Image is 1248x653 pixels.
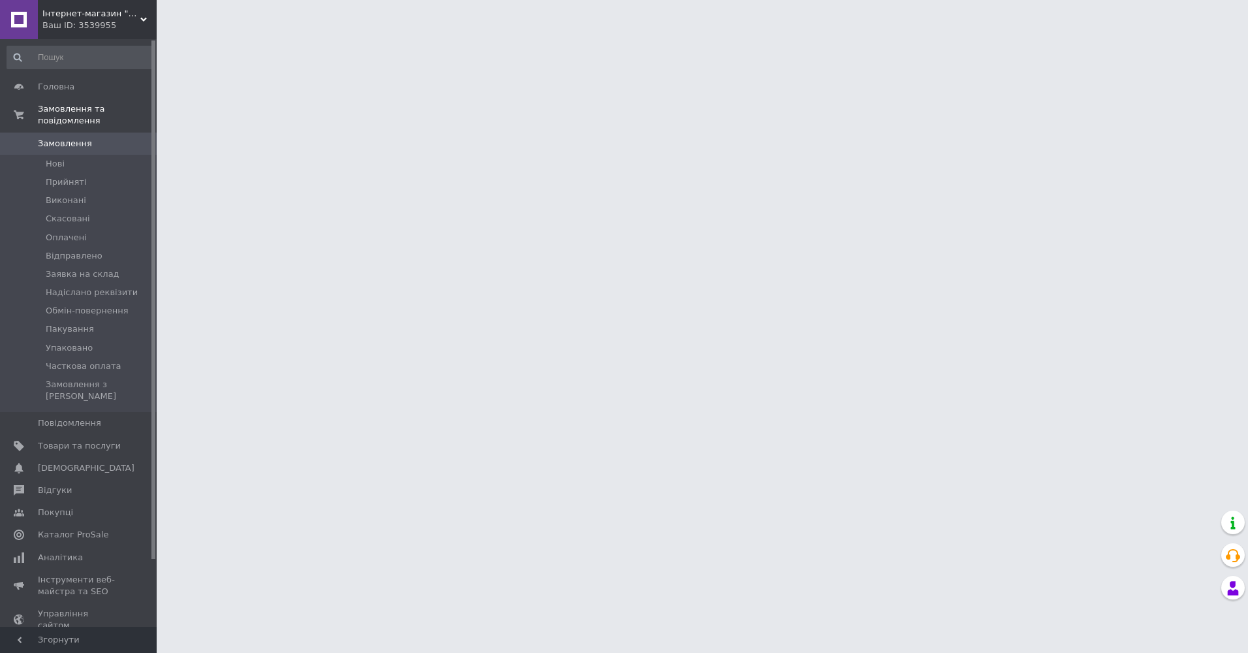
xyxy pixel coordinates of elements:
div: Ваш ID: 3539955 [42,20,157,31]
span: Покупці [38,507,73,518]
span: Скасовані [46,213,90,225]
span: Замовлення з [PERSON_NAME] [46,379,153,402]
span: Управління сайтом [38,608,121,631]
span: Прийняті [46,176,86,188]
span: Виконані [46,195,86,206]
span: Замовлення та повідомлення [38,103,157,127]
span: Інтернет-магазин "Шанхай" - товари світу в Україні! [42,8,140,20]
span: Головна [38,81,74,93]
span: Аналітика [38,552,83,564]
span: Нові [46,158,65,170]
span: Відправлено [46,250,102,262]
span: Заявка на склад [46,268,119,280]
span: Повідомлення [38,417,101,429]
span: Пакування [46,323,94,335]
span: Часткова оплата [46,360,121,372]
span: Замовлення [38,138,92,150]
span: Товари та послуги [38,440,121,452]
span: Обмін-повернення [46,305,129,317]
span: [DEMOGRAPHIC_DATA] [38,462,134,474]
span: Упаковано [46,342,93,354]
span: Інструменти веб-майстра та SEO [38,574,121,597]
span: Відгуки [38,485,72,496]
span: Надіслано реквізити [46,287,138,298]
input: Пошук [7,46,154,69]
span: Оплачені [46,232,87,244]
span: Каталог ProSale [38,529,108,541]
